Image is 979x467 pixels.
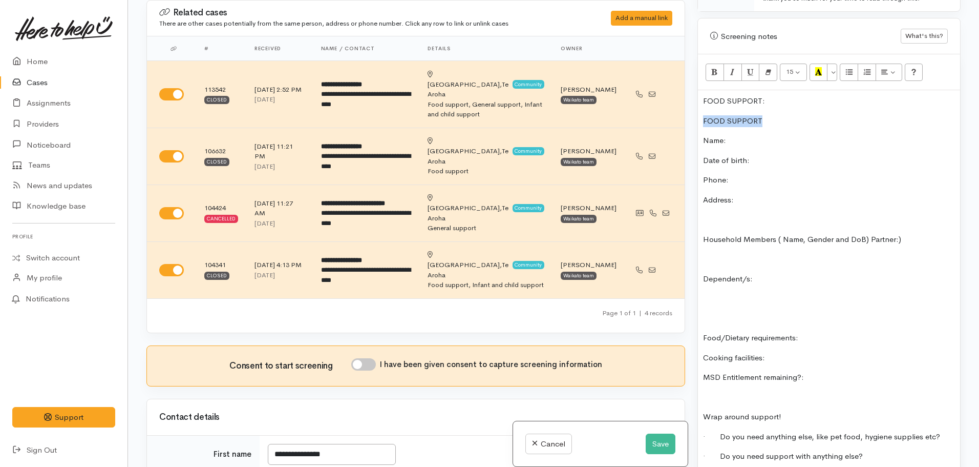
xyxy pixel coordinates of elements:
[905,64,923,81] button: Help
[703,135,955,147] p: Name:
[513,147,545,155] span: Community
[428,99,544,119] div: Food support, General support, Infant and child support
[428,260,502,269] span: [GEOGRAPHIC_DATA],
[827,64,837,81] button: More Color
[759,64,777,81] button: Remove Font Style (CTRL+\)
[254,141,305,161] div: [DATE] 11:21 PM
[561,272,597,280] div: Waikato team
[254,85,305,95] div: [DATE] 2:52 PM
[428,250,509,280] div: Te Aroha
[428,193,509,224] div: Te Aroha
[428,80,502,89] span: [GEOGRAPHIC_DATA],
[428,204,502,212] span: [GEOGRAPHIC_DATA],
[525,434,572,455] a: Cancel
[703,451,955,462] p: · Do you need support with anything else?
[428,69,509,99] div: Te Aroha
[703,372,955,383] p: MSD Entitlement remaining?:
[204,215,238,223] div: Cancelled
[561,96,597,104] div: Waikato team
[706,64,724,81] button: Bold (CTRL+B)
[229,361,351,371] h3: Consent to start screening
[723,64,742,81] button: Italic (CTRL+I)
[196,128,246,185] td: 106632
[741,64,760,81] button: Underline (CTRL+U)
[214,449,251,460] label: First name
[196,61,246,128] td: 113542
[561,158,597,166] div: Waikato team
[196,36,246,61] th: #
[254,219,275,228] time: [DATE]
[204,96,229,104] div: Closed
[254,271,275,279] time: [DATE]
[204,158,229,166] div: Closed
[703,352,955,364] p: Cooking facilities:
[196,241,246,298] td: 104341
[786,67,793,76] span: 15
[380,359,602,371] label: I have been given consent to capture screening information
[428,166,544,176] div: Food support
[703,411,955,423] p: Wrap around support!
[204,272,229,280] div: Closed
[428,223,544,233] div: General support
[810,64,828,81] button: Recent Color
[703,431,955,443] p: · Do you need anything else, like pet food, hygiene supplies etc?
[561,146,616,156] div: [PERSON_NAME]
[428,280,544,290] div: Food support, Infant and child support
[646,434,675,455] button: Save
[561,85,616,95] div: [PERSON_NAME]
[703,174,955,186] p: Phone:
[561,215,597,223] div: Waikato team
[840,64,858,81] button: Unordered list (CTRL+SHIFT+NUM7)
[710,31,901,43] div: Screening notes
[159,413,672,422] h3: Contact details
[611,11,672,26] div: Add a manual link
[159,8,585,18] h3: Related cases
[703,234,955,246] p: Household Members ( Name, Gender and DoB) Partner:)
[428,147,502,155] span: [GEOGRAPHIC_DATA],
[703,115,955,127] p: FOOD SUPPORT
[254,198,305,218] div: [DATE] 11:27 AM
[513,204,545,212] span: Community
[703,155,955,167] p: Date of birth:
[513,261,545,269] span: Community
[561,203,616,213] div: [PERSON_NAME]
[12,230,115,243] h6: Profile
[561,260,616,270] div: [PERSON_NAME]
[552,36,625,61] th: Owner
[419,36,552,61] th: Details
[513,80,545,88] span: Community
[246,36,313,61] th: Received
[254,162,275,171] time: [DATE]
[703,194,955,206] p: Address:
[876,64,902,81] button: Paragraph
[703,332,955,344] p: Food/Dietary requirements:
[428,136,509,167] div: Te Aroha
[780,64,807,81] button: Font Size
[602,309,672,317] small: Page 1 of 1 4 records
[12,407,115,428] button: Support
[159,19,508,28] small: There are other cases potentially from the same person, address or phone number. Click any row to...
[858,64,876,81] button: Ordered list (CTRL+SHIFT+NUM8)
[639,309,642,317] span: |
[313,36,420,61] th: Name / contact
[901,29,948,44] button: What's this?
[254,260,305,270] div: [DATE] 4:13 PM
[703,95,955,107] p: FOOD SUPPORT:
[254,95,275,104] time: [DATE]
[703,273,955,285] p: Dependent/s:
[196,185,246,241] td: 104424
